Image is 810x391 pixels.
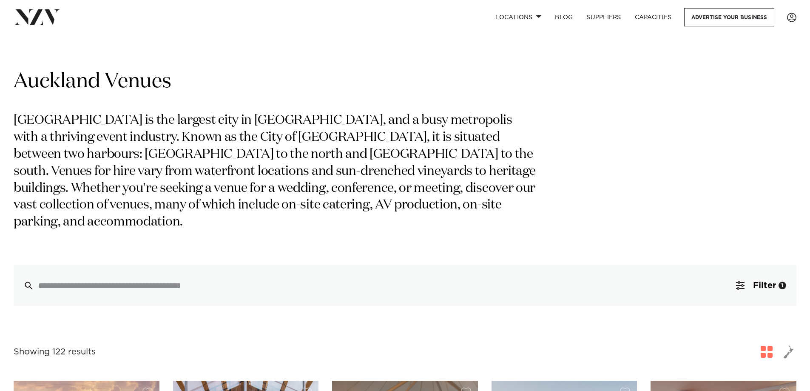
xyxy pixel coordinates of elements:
div: Showing 122 results [14,345,96,359]
a: Locations [489,8,548,26]
a: BLOG [548,8,580,26]
h1: Auckland Venues [14,68,796,95]
a: SUPPLIERS [580,8,628,26]
a: Capacities [628,8,679,26]
button: Filter1 [726,265,796,306]
span: Filter [753,281,776,290]
p: [GEOGRAPHIC_DATA] is the largest city in [GEOGRAPHIC_DATA], and a busy metropolis with a thriving... [14,112,539,231]
a: Advertise your business [684,8,774,26]
div: 1 [779,282,786,289]
img: nzv-logo.png [14,9,60,25]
